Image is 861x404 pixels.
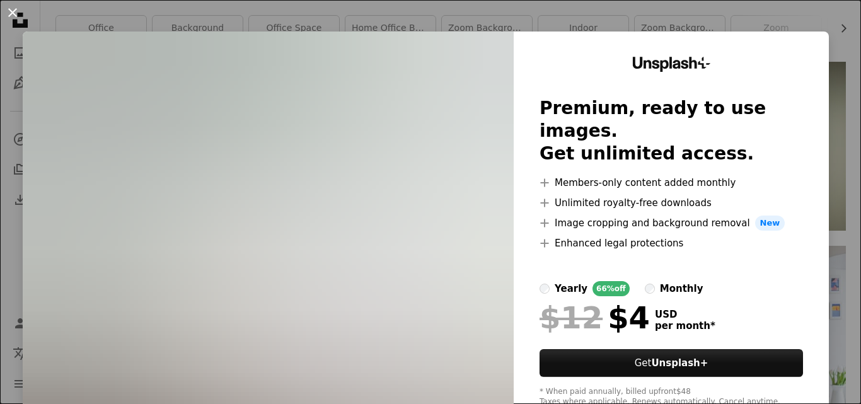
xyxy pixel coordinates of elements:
strong: Unsplash+ [651,357,708,369]
span: per month * [655,320,715,332]
input: yearly66%off [540,284,550,294]
li: Image cropping and background removal [540,216,803,231]
li: Members-only content added monthly [540,175,803,190]
button: GetUnsplash+ [540,349,803,377]
input: monthly [645,284,655,294]
span: New [755,216,785,231]
div: 66% off [592,281,630,296]
span: USD [655,309,715,320]
div: $4 [540,301,650,334]
div: yearly [555,281,587,296]
span: $12 [540,301,603,334]
h2: Premium, ready to use images. Get unlimited access. [540,97,803,165]
div: monthly [660,281,703,296]
li: Unlimited royalty-free downloads [540,195,803,211]
li: Enhanced legal protections [540,236,803,251]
